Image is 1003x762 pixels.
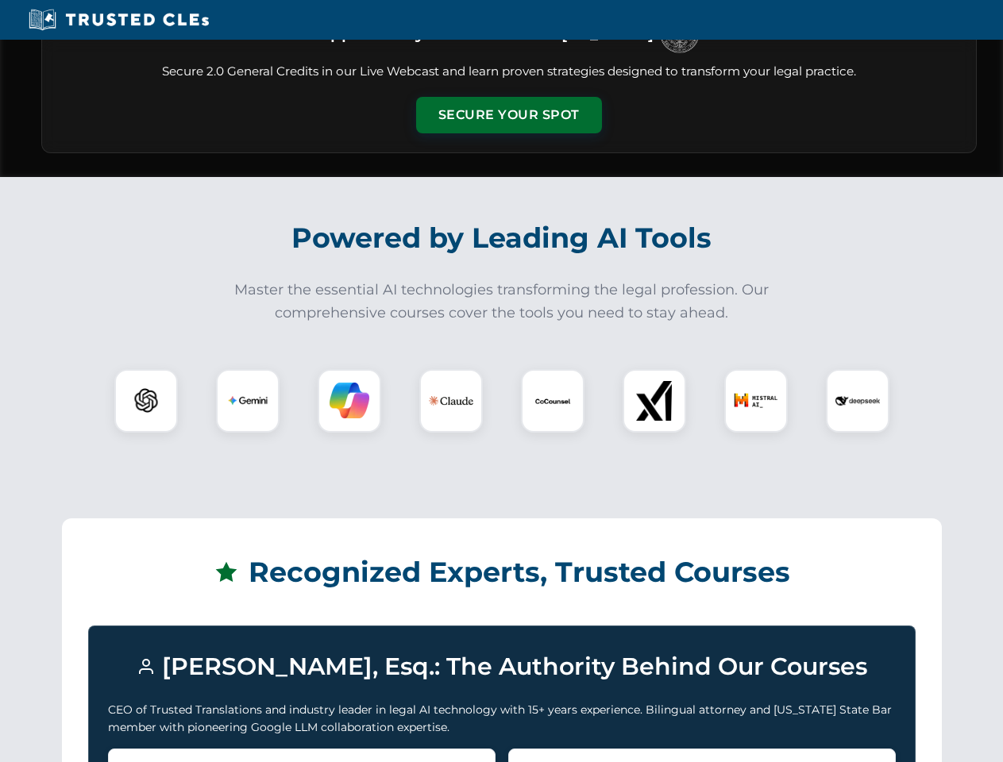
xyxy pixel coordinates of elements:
[330,381,369,421] img: Copilot Logo
[108,645,896,688] h3: [PERSON_NAME], Esq.: The Authority Behind Our Courses
[224,279,780,325] p: Master the essential AI technologies transforming the legal profession. Our comprehensive courses...
[123,378,169,424] img: ChatGPT Logo
[826,369,889,433] div: DeepSeek
[623,369,686,433] div: xAI
[724,369,788,433] div: Mistral AI
[318,369,381,433] div: Copilot
[62,210,942,266] h2: Powered by Leading AI Tools
[88,545,916,600] h2: Recognized Experts, Trusted Courses
[835,379,880,423] img: DeepSeek Logo
[24,8,214,32] img: Trusted CLEs
[228,381,268,421] img: Gemini Logo
[216,369,280,433] div: Gemini
[429,379,473,423] img: Claude Logo
[108,701,896,737] p: CEO of Trusted Translations and industry leader in legal AI technology with 15+ years experience....
[61,63,957,81] p: Secure 2.0 General Credits in our Live Webcast and learn proven strategies designed to transform ...
[419,369,483,433] div: Claude
[734,379,778,423] img: Mistral AI Logo
[533,381,573,421] img: CoCounsel Logo
[635,381,674,421] img: xAI Logo
[114,369,178,433] div: ChatGPT
[416,97,602,133] button: Secure Your Spot
[521,369,584,433] div: CoCounsel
